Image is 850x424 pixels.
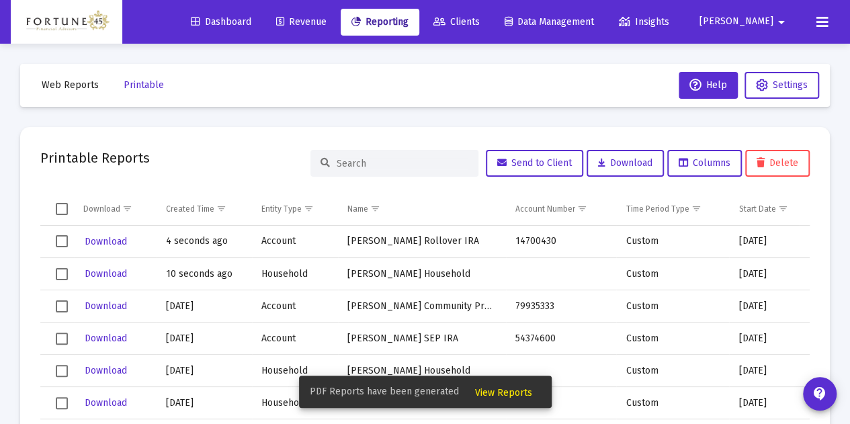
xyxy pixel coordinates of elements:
button: Download [83,361,128,380]
div: Account Number [515,204,575,214]
span: Delete [757,157,798,169]
td: [DATE] [729,323,811,355]
span: Send to Client [497,157,572,169]
button: Settings [745,72,819,99]
button: Help [679,72,738,99]
span: Clients [433,16,480,28]
div: Select row [56,397,68,409]
div: Select row [56,333,68,345]
td: [DATE] [729,355,811,387]
span: Download [85,365,127,376]
span: Web Reports [42,79,99,91]
span: Download [85,268,127,280]
td: 4 seconds ago [157,226,252,258]
td: [PERSON_NAME] Rollover IRA [338,226,506,258]
td: 14700430 [506,226,616,258]
td: [DATE] [157,290,252,323]
button: Delete [745,150,810,177]
span: PDF Reports have been generated [310,385,459,398]
td: [PERSON_NAME] Household [338,258,506,290]
td: 54374600 [506,323,616,355]
img: Dashboard [21,9,112,36]
div: Start Date [738,204,775,214]
div: Entity Type [261,204,302,214]
button: [PERSON_NAME] [683,8,806,35]
span: Download [85,333,127,344]
div: Name [347,204,368,214]
span: Show filter options for column 'Created Time' [216,204,226,214]
div: Created Time [166,204,214,214]
div: Select all [56,203,68,215]
td: Custom [616,226,729,258]
div: Time Period Type [626,204,689,214]
td: Column Start Date [729,193,811,225]
td: Column Name [338,193,506,225]
td: [DATE] [729,290,811,323]
td: [PERSON_NAME] SEP IRA [338,323,506,355]
div: Select row [56,365,68,377]
span: Columns [679,157,730,169]
span: Dashboard [191,16,251,28]
span: Insights [619,16,669,28]
a: Reporting [341,9,419,36]
td: Column Download [74,193,157,225]
span: Reporting [351,16,409,28]
td: [PERSON_NAME] Community Property [338,290,506,323]
td: [DATE] [157,323,252,355]
span: Show filter options for column 'Start Date' [777,204,788,214]
td: Column Entity Type [252,193,339,225]
button: Download [83,296,128,316]
button: Download [83,329,128,348]
span: Show filter options for column 'Time Period Type' [691,204,701,214]
span: Download [598,157,652,169]
td: Custom [616,323,729,355]
span: Data Management [505,16,594,28]
button: Columns [667,150,742,177]
div: Select row [56,235,68,247]
button: Send to Client [486,150,583,177]
span: Help [689,79,727,91]
td: 79935333 [506,290,616,323]
td: Column Account Number [506,193,616,225]
td: [DATE] [157,387,252,419]
span: Download [85,397,127,409]
a: Dashboard [180,9,262,36]
td: Account [252,226,339,258]
a: Revenue [265,9,337,36]
button: View Reports [464,380,543,404]
td: Column Created Time [157,193,252,225]
td: Household [252,355,339,387]
button: Download [83,232,128,251]
a: Insights [608,9,680,36]
a: Data Management [494,9,605,36]
h2: Printable Reports [40,147,150,169]
td: Custom [616,258,729,290]
button: Printable [113,72,175,99]
td: [DATE] [729,226,811,258]
div: Select row [56,268,68,280]
button: Web Reports [31,72,110,99]
td: Custom [616,387,729,419]
td: Account [252,290,339,323]
td: Account [252,323,339,355]
span: View Reports [475,387,532,398]
span: Show filter options for column 'Account Number' [577,204,587,214]
mat-icon: arrow_drop_down [773,9,790,36]
td: Custom [616,290,729,323]
span: Show filter options for column 'Name' [370,204,380,214]
span: [PERSON_NAME] [699,16,773,28]
td: [PERSON_NAME] Household [338,355,506,387]
td: [DATE] [729,258,811,290]
td: 10 seconds ago [157,258,252,290]
td: Column Time Period Type [616,193,729,225]
input: Search [337,158,468,169]
button: Download [83,393,128,413]
span: Settings [773,79,808,91]
span: Download [85,236,127,247]
td: Household [252,387,339,419]
button: Download [587,150,664,177]
span: Download [85,300,127,312]
button: Download [83,264,128,284]
span: Printable [124,79,164,91]
span: Show filter options for column 'Entity Type' [304,204,314,214]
